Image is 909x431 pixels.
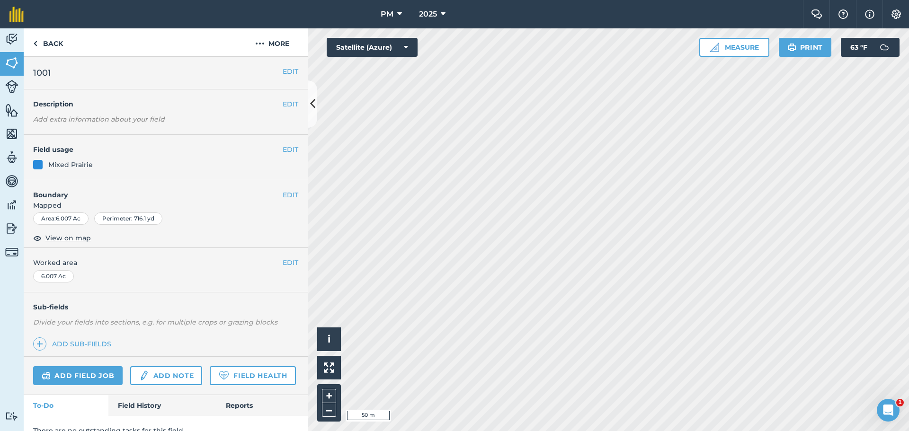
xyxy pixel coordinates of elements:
em: Add extra information about your field [33,115,165,123]
img: A cog icon [891,9,902,19]
em: Divide your fields into sections, e.g. for multiple crops or grazing blocks [33,318,277,326]
h4: Boundary [24,180,283,200]
button: Measure [699,38,769,57]
button: EDIT [283,144,298,155]
a: Add sub-fields [33,337,115,351]
a: Back [24,28,72,56]
div: 6.007 Ac [33,270,74,282]
img: svg+xml;base64,PD94bWwgdmVyc2lvbj0iMS4wIiBlbmNvZGluZz0idXRmLTgiPz4KPCEtLSBHZW5lcmF0b3I6IEFkb2JlIE... [5,80,18,93]
button: i [317,327,341,351]
div: Area : 6.007 Ac [33,212,89,225]
a: To-Do [24,395,108,416]
span: PM [381,9,393,20]
img: svg+xml;base64,PD94bWwgdmVyc2lvbj0iMS4wIiBlbmNvZGluZz0idXRmLTgiPz4KPCEtLSBHZW5lcmF0b3I6IEFkb2JlIE... [139,370,149,381]
button: 63 °F [841,38,900,57]
div: Perimeter : 716.1 yd [94,212,162,225]
button: More [237,28,308,56]
button: EDIT [283,257,298,268]
img: Two speech bubbles overlapping with the left bubble in the forefront [811,9,822,19]
span: 63 ° F [850,38,867,57]
img: svg+xml;base64,PD94bWwgdmVyc2lvbj0iMS4wIiBlbmNvZGluZz0idXRmLTgiPz4KPCEtLSBHZW5lcmF0b3I6IEFkb2JlIE... [5,246,18,259]
div: Mixed Prairie [48,159,93,170]
span: 1001 [33,66,51,79]
button: View on map [33,232,91,244]
img: svg+xml;base64,PHN2ZyB4bWxucz0iaHR0cDovL3d3dy53My5vcmcvMjAwMC9zdmciIHdpZHRoPSI5IiBoZWlnaHQ9IjI0Ii... [33,38,37,49]
button: – [322,403,336,417]
span: Mapped [24,200,308,211]
img: svg+xml;base64,PHN2ZyB4bWxucz0iaHR0cDovL3d3dy53My5vcmcvMjAwMC9zdmciIHdpZHRoPSIxNCIgaGVpZ2h0PSIyNC... [36,338,43,350]
img: svg+xml;base64,PHN2ZyB4bWxucz0iaHR0cDovL3d3dy53My5vcmcvMjAwMC9zdmciIHdpZHRoPSI1NiIgaGVpZ2h0PSI2MC... [5,127,18,141]
span: Worked area [33,257,298,268]
iframe: Intercom live chat [877,399,900,422]
span: View on map [45,233,91,243]
span: 2025 [419,9,437,20]
a: Field History [108,395,216,416]
img: svg+xml;base64,PD94bWwgdmVyc2lvbj0iMS4wIiBlbmNvZGluZz0idXRmLTgiPz4KPCEtLSBHZW5lcmF0b3I6IEFkb2JlIE... [5,412,18,421]
img: svg+xml;base64,PHN2ZyB4bWxucz0iaHR0cDovL3d3dy53My5vcmcvMjAwMC9zdmciIHdpZHRoPSI1NiIgaGVpZ2h0PSI2MC... [5,56,18,70]
button: + [322,389,336,403]
img: svg+xml;base64,PHN2ZyB4bWxucz0iaHR0cDovL3d3dy53My5vcmcvMjAwMC9zdmciIHdpZHRoPSIxNyIgaGVpZ2h0PSIxNy... [865,9,874,20]
img: svg+xml;base64,PD94bWwgdmVyc2lvbj0iMS4wIiBlbmNvZGluZz0idXRmLTgiPz4KPCEtLSBHZW5lcmF0b3I6IEFkb2JlIE... [5,198,18,212]
img: svg+xml;base64,PHN2ZyB4bWxucz0iaHR0cDovL3d3dy53My5vcmcvMjAwMC9zdmciIHdpZHRoPSIxOCIgaGVpZ2h0PSIyNC... [33,232,42,244]
h4: Field usage [33,144,283,155]
button: EDIT [283,66,298,77]
img: svg+xml;base64,PD94bWwgdmVyc2lvbj0iMS4wIiBlbmNvZGluZz0idXRmLTgiPz4KPCEtLSBHZW5lcmF0b3I6IEFkb2JlIE... [42,370,51,381]
img: svg+xml;base64,PHN2ZyB4bWxucz0iaHR0cDovL3d3dy53My5vcmcvMjAwMC9zdmciIHdpZHRoPSIyMCIgaGVpZ2h0PSIyNC... [255,38,265,49]
img: svg+xml;base64,PD94bWwgdmVyc2lvbj0iMS4wIiBlbmNvZGluZz0idXRmLTgiPz4KPCEtLSBHZW5lcmF0b3I6IEFkb2JlIE... [5,221,18,236]
a: Field Health [210,366,295,385]
a: Reports [216,395,308,416]
img: svg+xml;base64,PHN2ZyB4bWxucz0iaHR0cDovL3d3dy53My5vcmcvMjAwMC9zdmciIHdpZHRoPSIxOSIgaGVpZ2h0PSIyNC... [787,42,796,53]
button: EDIT [283,190,298,200]
img: Four arrows, one pointing top left, one top right, one bottom right and the last bottom left [324,362,334,373]
span: 1 [896,399,904,406]
button: EDIT [283,99,298,109]
a: Add note [130,366,202,385]
button: Print [779,38,832,57]
img: A question mark icon [838,9,849,19]
button: Satellite (Azure) [327,38,418,57]
span: i [328,333,330,345]
a: Add field job [33,366,123,385]
h4: Sub-fields [24,302,308,312]
img: svg+xml;base64,PD94bWwgdmVyc2lvbj0iMS4wIiBlbmNvZGluZz0idXRmLTgiPz4KPCEtLSBHZW5lcmF0b3I6IEFkb2JlIE... [5,150,18,165]
img: fieldmargin Logo [9,7,24,22]
img: svg+xml;base64,PD94bWwgdmVyc2lvbj0iMS4wIiBlbmNvZGluZz0idXRmLTgiPz4KPCEtLSBHZW5lcmF0b3I6IEFkb2JlIE... [5,32,18,46]
h4: Description [33,99,298,109]
img: Ruler icon [710,43,719,52]
img: svg+xml;base64,PD94bWwgdmVyc2lvbj0iMS4wIiBlbmNvZGluZz0idXRmLTgiPz4KPCEtLSBHZW5lcmF0b3I6IEFkb2JlIE... [5,174,18,188]
img: svg+xml;base64,PHN2ZyB4bWxucz0iaHR0cDovL3d3dy53My5vcmcvMjAwMC9zdmciIHdpZHRoPSI1NiIgaGVpZ2h0PSI2MC... [5,103,18,117]
img: svg+xml;base64,PD94bWwgdmVyc2lvbj0iMS4wIiBlbmNvZGluZz0idXRmLTgiPz4KPCEtLSBHZW5lcmF0b3I6IEFkb2JlIE... [875,38,894,57]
